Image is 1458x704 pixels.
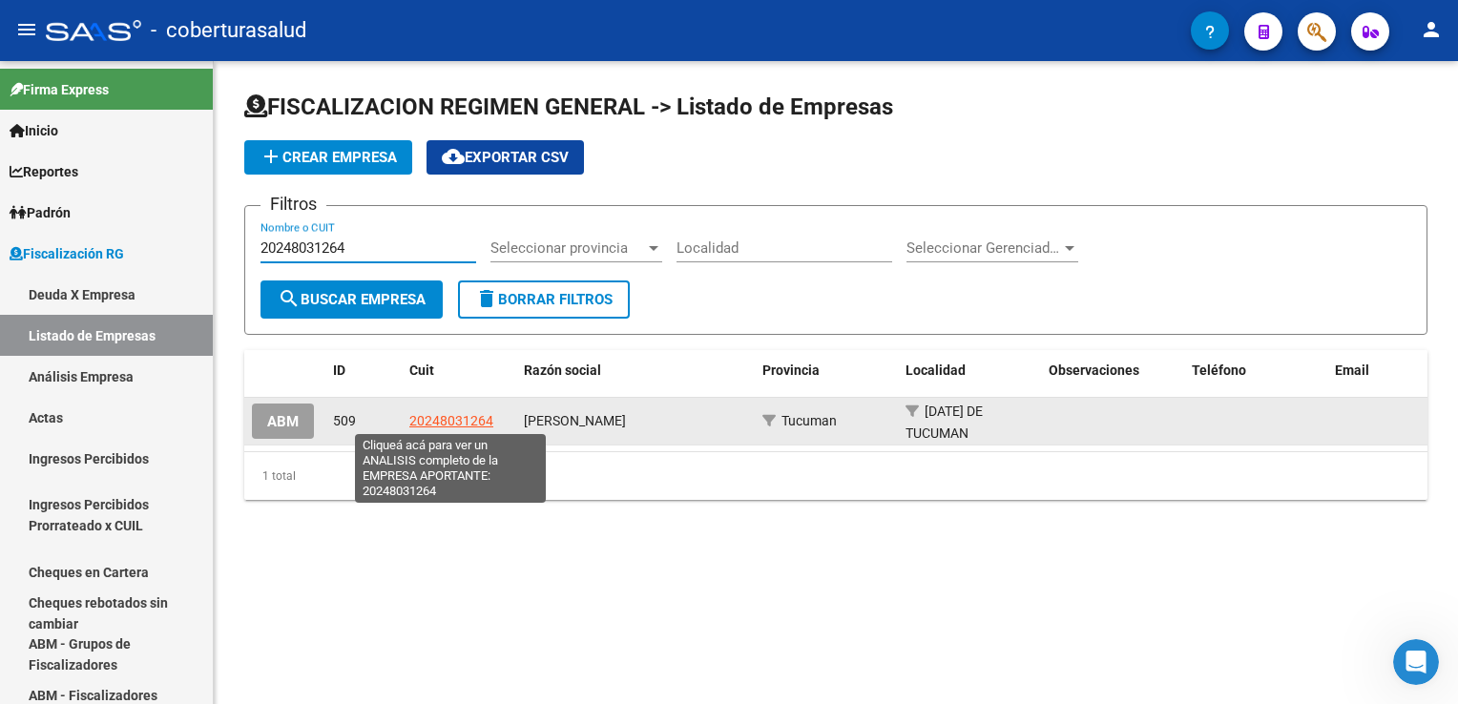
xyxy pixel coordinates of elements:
datatable-header-cell: ID [325,350,402,391]
iframe: Intercom live chat [1393,639,1439,685]
datatable-header-cell: Teléfono [1184,350,1327,391]
span: Razón social [524,362,601,378]
span: Crear Empresa [260,149,397,166]
span: Cuit [409,362,434,378]
span: ID [333,362,345,378]
span: Email [1335,362,1369,378]
span: Borrar Filtros [475,291,613,308]
span: Firma Express [10,79,109,100]
button: ABM [252,404,314,439]
div: 1 total [244,452,1427,500]
mat-icon: delete [475,287,498,310]
datatable-header-cell: Localidad [898,350,1041,391]
span: Buscar Empresa [278,291,426,308]
span: Exportar CSV [442,149,569,166]
span: Reportes [10,161,78,182]
span: ABM [267,413,299,430]
datatable-header-cell: Cuit [402,350,516,391]
mat-icon: add [260,145,282,168]
span: CALCAGNO GUERINEAU HUGO [524,413,626,428]
button: Crear Empresa [244,140,412,175]
span: [DATE] DE TUCUMAN [906,404,983,441]
span: Provincia [762,362,820,378]
datatable-header-cell: Observaciones [1041,350,1184,391]
span: FISCALIZACION REGIMEN GENERAL -> Listado de Empresas [244,93,893,120]
span: 509 [333,413,356,428]
span: Seleccionar provincia [490,239,645,257]
datatable-header-cell: Razón social [516,350,755,391]
h3: Filtros [260,191,326,217]
button: Buscar Empresa [260,280,443,319]
span: Seleccionar Gerenciador [906,239,1061,257]
span: Padrón [10,202,71,223]
mat-icon: search [278,287,301,310]
span: Inicio [10,120,58,141]
span: Tucuman [781,413,837,428]
button: Exportar CSV [427,140,584,175]
span: Observaciones [1049,362,1139,378]
button: Borrar Filtros [458,280,630,319]
mat-icon: menu [15,18,38,41]
datatable-header-cell: Provincia [755,350,898,391]
span: Teléfono [1192,362,1246,378]
span: - coberturasalud [151,10,306,52]
mat-icon: person [1420,18,1443,41]
span: 20248031264 [409,413,493,428]
span: Localidad [906,362,966,378]
span: Fiscalización RG [10,243,124,264]
mat-icon: cloud_download [442,145,465,168]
